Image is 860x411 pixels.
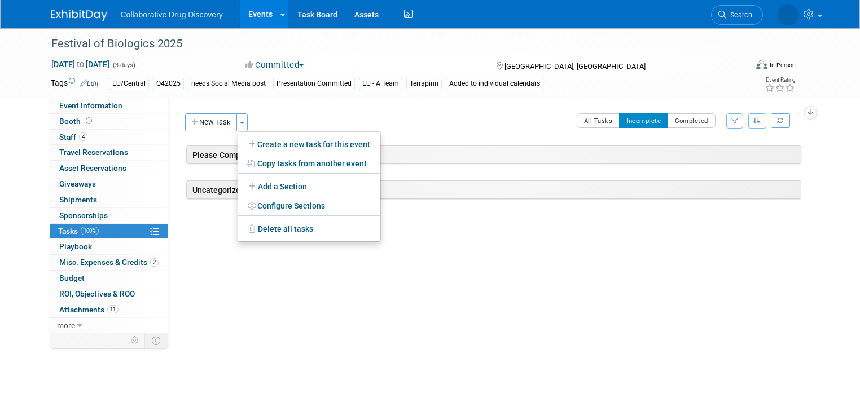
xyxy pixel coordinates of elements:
[79,132,87,141] span: 4
[446,78,543,90] div: Added to individual calendars
[238,196,380,215] a: Configure Sections
[50,114,168,129] a: Booth
[107,305,119,313] span: 11
[121,10,223,19] span: Collaborative Drug Discovery
[58,227,99,236] span: Tasks
[59,258,159,267] span: Misc. Expenses & Credits
[711,5,763,25] a: Search
[726,11,752,19] span: Search
[778,4,799,25] img: Amanda Briggs
[59,273,85,282] span: Budget
[75,60,86,69] span: to
[50,224,168,239] a: Tasks100%
[51,59,110,69] span: [DATE] [DATE]
[50,255,168,270] a: Misc. Expenses & Credits2
[50,318,168,333] a: more
[406,78,442,90] div: Terrapinn
[84,117,94,125] span: Booth not reserved yet
[59,211,108,220] span: Sponsorships
[185,113,237,131] button: New Task
[241,59,308,71] button: Committed
[50,98,168,113] a: Event Information
[771,113,790,128] a: Refresh
[51,77,99,90] td: Tags
[50,130,168,145] a: Staff4
[150,258,159,267] span: 2
[186,180,801,199] div: Uncategorized
[50,192,168,207] a: Shipments
[59,242,92,251] span: Playbook
[769,61,796,69] div: In-Person
[504,62,646,70] span: [GEOGRAPHIC_DATA], [GEOGRAPHIC_DATA]
[59,289,135,298] span: ROI, Objectives & ROO
[686,59,796,76] div: Event Format
[153,78,184,90] div: Q42025
[59,195,97,204] span: Shipments
[577,113,620,128] button: All Tasks
[619,113,668,128] button: Incomplete
[59,163,126,173] span: Asset Reservations
[59,179,96,188] span: Giveaways
[765,77,795,83] div: Event Rating
[81,227,99,235] span: 100%
[273,78,355,90] div: Presentation Committed
[50,176,168,192] a: Giveaways
[109,78,149,90] div: EU/Central
[59,101,122,110] span: Event Information
[57,321,75,330] span: more
[186,145,801,164] div: Please Complete Event feedback fourm.
[80,79,99,87] a: Edit
[47,34,732,54] div: Festival of Biologics 2025
[50,302,168,317] a: Attachments11
[188,78,269,90] div: needs Social Media post
[668,113,716,128] button: Completed
[238,135,380,154] a: Create a new task for this event
[144,333,168,348] td: Toggle Event Tabs
[59,305,119,314] span: Attachments
[51,10,107,21] img: ExhibitDay
[59,132,87,142] span: Staff
[59,148,128,157] span: Travel Reservations
[756,60,767,69] img: Format-Inperson.png
[112,61,135,69] span: (3 days)
[50,208,168,223] a: Sponsorships
[238,154,380,173] a: Copy tasks from another event
[359,78,402,90] div: EU - A Team
[59,117,94,126] span: Booth
[238,219,380,238] a: Delete all tasks
[50,286,168,302] a: ROI, Objectives & ROO
[125,333,145,348] td: Personalize Event Tab Strip
[50,145,168,160] a: Travel Reservations
[238,177,380,196] a: Add a Section
[50,161,168,176] a: Asset Reservations
[50,271,168,286] a: Budget
[50,239,168,254] a: Playbook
